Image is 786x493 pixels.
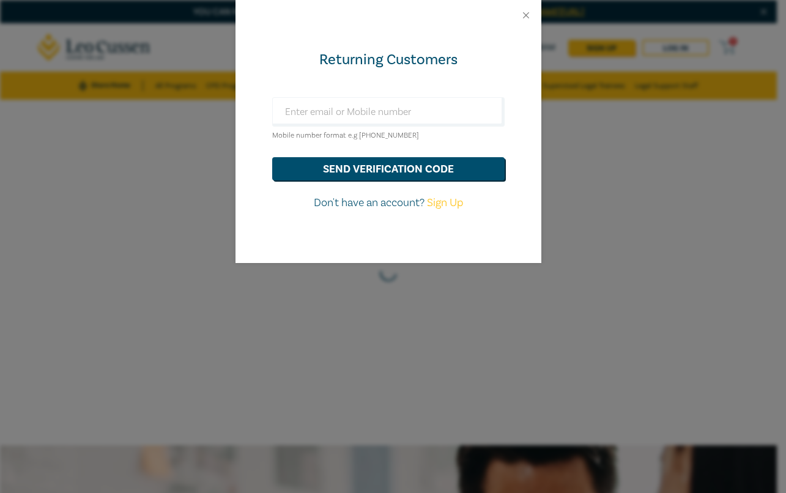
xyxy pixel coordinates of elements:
[427,196,463,210] a: Sign Up
[272,97,505,127] input: Enter email or Mobile number
[272,131,419,140] small: Mobile number format e.g [PHONE_NUMBER]
[272,195,505,211] p: Don't have an account?
[272,157,505,180] button: send verification code
[272,50,505,70] div: Returning Customers
[521,10,532,21] button: Close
